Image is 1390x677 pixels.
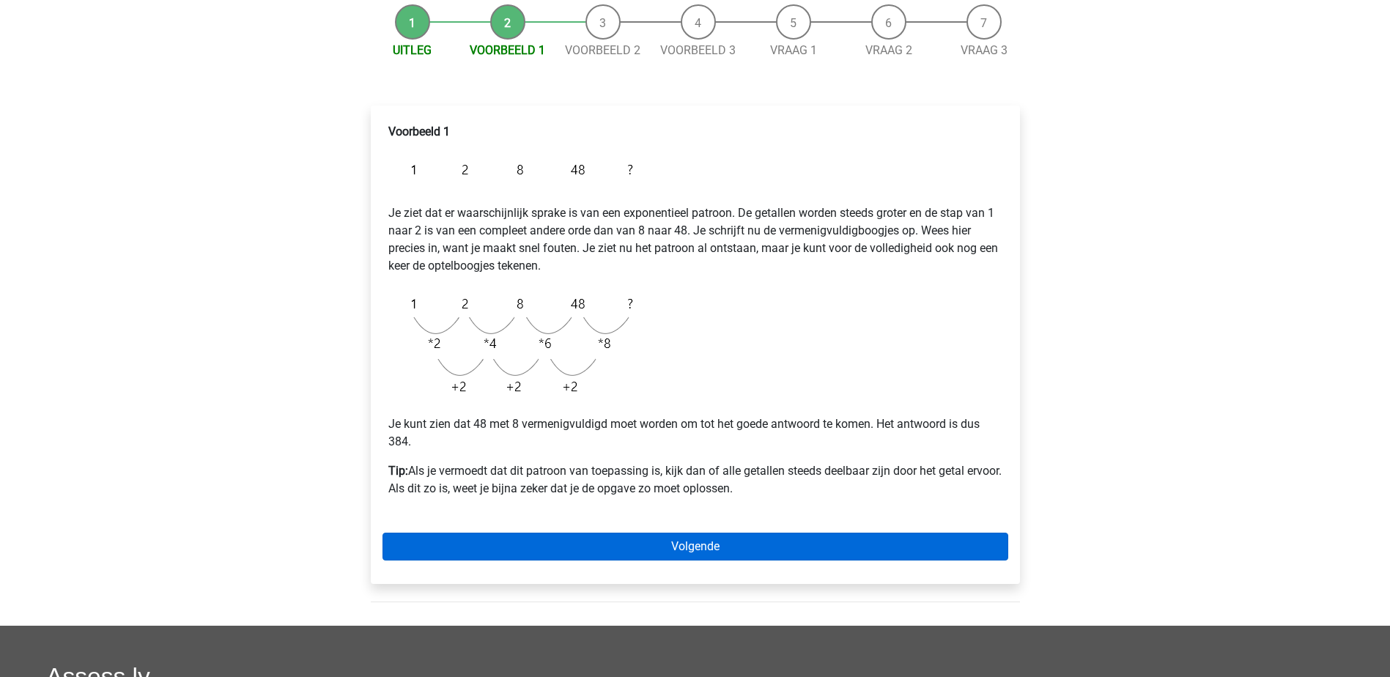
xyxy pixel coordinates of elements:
a: Voorbeeld 2 [565,43,640,57]
p: Je ziet dat er waarschijnlijk sprake is van een exponentieel patroon. De getallen worden steeds g... [388,187,1002,275]
a: Voorbeeld 1 [470,43,545,57]
p: Je kunt zien dat 48 met 8 vermenigvuldigd moet worden om tot het goede antwoord te komen. Het ant... [388,415,1002,451]
a: Voorbeeld 3 [660,43,736,57]
img: Exponential_Example_1.png [388,152,640,187]
a: Volgende [382,533,1008,561]
a: Vraag 1 [770,43,817,57]
a: Vraag 2 [865,43,912,57]
a: Uitleg [393,43,432,57]
img: Exponential_Example_1_2.png [388,286,640,404]
p: Als je vermoedt dat dit patroon van toepassing is, kijk dan of alle getallen steeds deelbaar zijn... [388,462,1002,497]
b: Voorbeeld 1 [388,125,450,138]
a: Vraag 3 [961,43,1008,57]
b: Tip: [388,464,408,478]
